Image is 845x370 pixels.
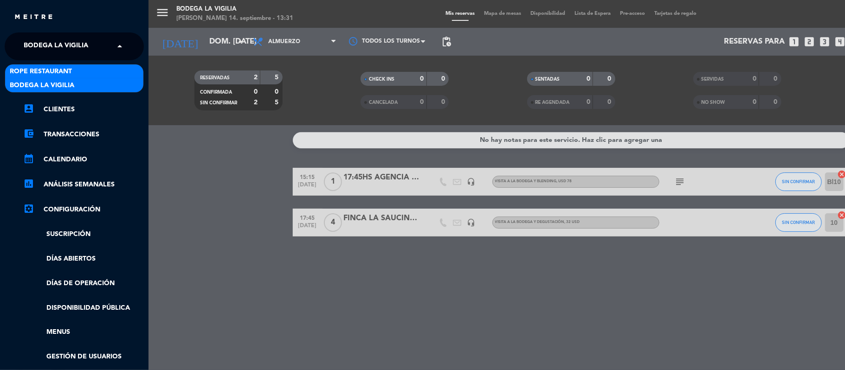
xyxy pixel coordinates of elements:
a: Días de Operación [23,278,144,289]
span: Bodega La Vigilia [10,80,74,91]
i: account_balance_wallet [23,128,34,139]
a: account_boxClientes [23,104,144,115]
a: Configuración [23,204,144,215]
a: Gestión de usuarios [23,351,144,362]
a: assessmentANÁLISIS SEMANALES [23,179,144,190]
span: Rope restaurant [10,66,72,77]
i: assessment [23,178,34,189]
a: Menus [23,327,144,338]
i: account_box [23,103,34,114]
a: Días abiertos [23,254,144,264]
span: Bodega La Vigilia [24,37,88,56]
i: calendar_month [23,153,34,164]
a: Suscripción [23,229,144,240]
a: Disponibilidad pública [23,303,144,313]
a: calendar_monthCalendario [23,154,144,165]
a: account_balance_walletTransacciones [23,129,144,140]
i: settings_applications [23,203,34,214]
img: MEITRE [14,14,53,21]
